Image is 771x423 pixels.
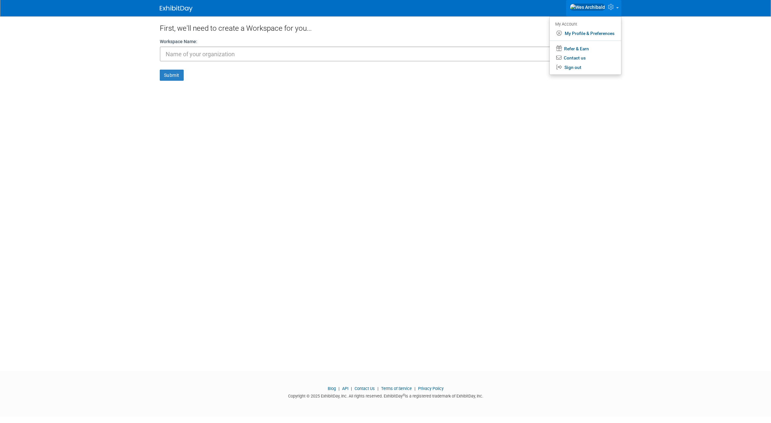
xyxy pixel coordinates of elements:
[550,43,621,54] a: Refer & Earn
[550,63,621,72] a: Sign out
[555,20,615,28] div: My Account
[381,386,412,391] a: Terms of Service
[403,393,405,397] sup: ®
[570,4,605,11] img: Wes Archibald
[160,38,197,45] label: Workspace Name:
[355,386,375,391] a: Contact Us
[376,386,380,391] span: |
[328,386,336,391] a: Blog
[160,6,193,12] img: ExhibitDay
[413,386,417,391] span: |
[160,46,612,61] input: Name of your organization
[342,386,348,391] a: API
[349,386,354,391] span: |
[337,386,341,391] span: |
[550,29,621,38] a: My Profile & Preferences
[160,16,612,38] div: First, we'll need to create a Workspace for you...
[550,53,621,63] a: Contact us
[160,70,184,81] button: Submit
[418,386,444,391] a: Privacy Policy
